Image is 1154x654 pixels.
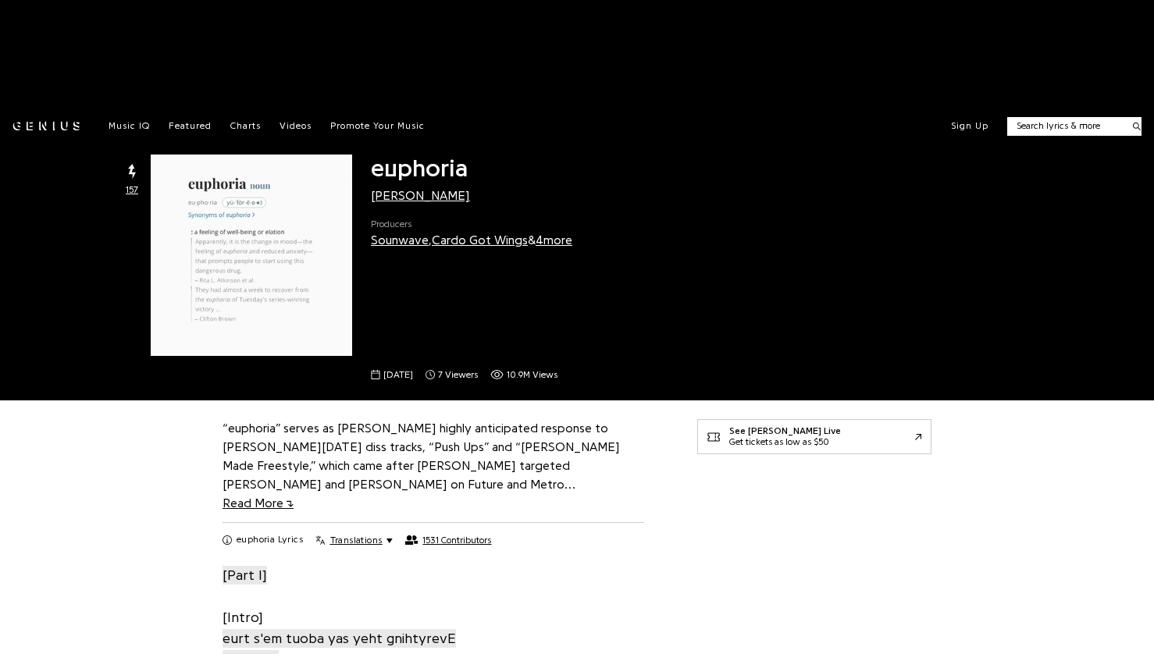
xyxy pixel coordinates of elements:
[371,218,572,231] span: Producers
[490,368,557,382] span: 10,859,236 views
[330,121,425,130] span: Promote Your Music
[371,234,429,247] a: Sounwave
[507,368,557,382] span: 10.9M views
[280,120,312,133] a: Videos
[169,121,212,130] span: Featured
[330,120,425,133] a: Promote Your Music
[230,120,261,133] a: Charts
[223,422,620,510] a: “euphoria” serves as [PERSON_NAME] highly anticipated response to [PERSON_NAME][DATE] diss tracks...
[729,426,841,437] div: See [PERSON_NAME] Live
[126,183,138,197] span: 157
[697,166,698,167] iframe: Primis Frame
[237,534,303,546] h2: euphoria Lyrics
[371,156,468,181] span: euphoria
[438,368,478,382] span: 7 viewers
[371,232,572,250] div: , &
[223,627,456,649] a: ​eurt s'em tuoba yas yeht gnihtyrevE
[109,121,150,130] span: Music IQ
[223,564,267,585] a: [Part I]
[422,535,491,546] span: 1531 Contributors
[330,534,383,546] span: Translations
[951,120,988,133] button: Sign Up
[109,120,150,133] a: Music IQ
[223,497,294,510] span: Read More
[371,190,470,202] a: [PERSON_NAME]
[432,234,528,247] a: Cardo Got Wings
[697,419,931,454] a: See [PERSON_NAME] LiveGet tickets as low as $50
[536,233,572,248] button: 4more
[151,155,352,356] img: Cover art for euphoria by Kendrick Lamar
[280,121,312,130] span: Videos
[315,534,393,546] button: Translations
[223,566,267,585] span: [Part I]
[405,535,491,546] button: 1531 Contributors
[729,437,841,448] div: Get tickets as low as $50
[223,629,456,648] span: ​eurt s'em tuoba yas yeht gnihtyrevE
[426,368,478,382] span: 7 viewers
[1007,119,1124,133] input: Search lyrics & more
[383,368,413,382] span: [DATE]
[169,120,212,133] a: Featured
[230,121,261,130] span: Charts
